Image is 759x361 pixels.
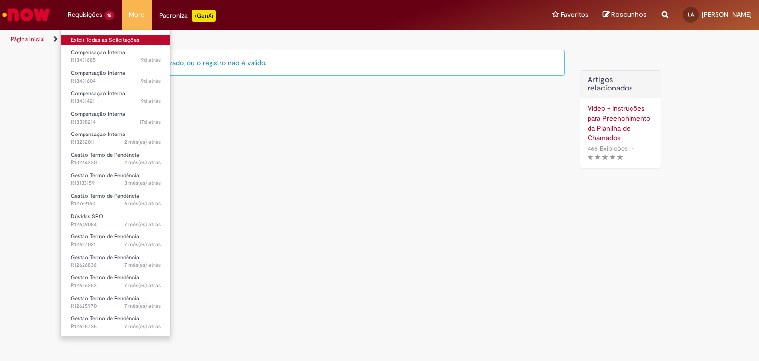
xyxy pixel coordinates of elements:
span: R12626253 [71,282,161,290]
p: +GenAi [192,10,216,22]
a: Aberto R12626253 : Gestão Termo de Pendência [61,272,170,291]
span: Gestão Termo de Pendência [71,274,139,281]
span: [PERSON_NAME] [702,10,752,19]
span: Gestão Termo de Pendência [71,335,139,343]
span: Compensação Interna [71,110,125,118]
span: Compensação Interna [71,69,125,77]
span: 7 mês(es) atrás [124,302,161,310]
a: Aberto R12627021 : Gestão Termo de Pendência [61,231,170,250]
time: 07/02/2025 15:33:56 [124,282,161,289]
a: Aberto R13431421 : Compensação Interna [61,89,170,107]
a: Aberto R12625453 : Gestão Termo de Pendência [61,334,170,352]
a: Aberto R13431604 : Compensação Interna [61,68,170,86]
span: 2 mês(es) atrás [124,159,161,166]
time: 20/08/2025 10:50:46 [141,56,161,64]
span: R12625970 [71,302,161,310]
time: 11/02/2025 10:10:34 [124,221,161,228]
a: Aberto R13282011 : Compensação Interna [61,129,170,147]
span: Gestão Termo de Pendência [71,254,139,261]
img: ServiceNow [1,5,52,25]
span: Compensação Interna [71,131,125,138]
span: Gestão Termo de Pendência [71,295,139,302]
span: R12625735 [71,323,161,331]
span: R12626836 [71,261,161,269]
span: Gestão Termo de Pendência [71,151,139,159]
a: Página inicial [11,35,45,43]
a: Aberto R12649084 : Dúvidas SPO [61,211,170,229]
span: Gestão Termo de Pendência [71,192,139,200]
span: R12769160 [71,200,161,208]
span: 2 mês(es) atrás [124,138,161,146]
span: Gestão Termo de Pendência [71,233,139,240]
time: 07/02/2025 15:19:56 [124,302,161,310]
span: 16 [104,11,114,20]
a: Aberto R12625735 : Gestão Termo de Pendência [61,314,170,332]
span: Compensação Interna [71,90,125,97]
span: 6 mês(es) atrás [124,200,161,207]
span: Requisições [68,10,102,20]
time: 11/07/2025 17:21:52 [124,138,161,146]
span: 9d atrás [141,77,161,85]
time: 11/08/2025 16:01:06 [139,118,161,126]
a: Aberto R12625970 : Gestão Termo de Pendência [61,293,170,312]
h3: Artigos relacionados [588,76,653,93]
span: 7 mês(es) atrás [124,323,161,330]
span: R13398214 [71,118,161,126]
span: • [630,142,635,155]
a: Aberto R13398214 : Compensação Interna [61,109,170,127]
time: 07/02/2025 16:14:18 [124,241,161,248]
span: Gestão Termo de Pendência [71,172,139,179]
a: Rascunhos [603,10,647,20]
a: Aberto R12626836 : Gestão Termo de Pendência [61,252,170,271]
span: Rascunhos [611,10,647,19]
span: R13264330 [71,159,161,167]
a: Video - Instruções para Preenchimento da Planilha de Chamados [588,103,653,143]
div: Você está não autorizado, ou o registro não é válido. [98,50,565,76]
time: 07/02/2025 15:06:33 [124,323,161,330]
span: R12649084 [71,221,161,228]
span: 17d atrás [139,118,161,126]
span: Compensação Interna [71,49,125,56]
span: 7 mês(es) atrás [124,282,161,289]
a: Aberto R13431685 : Compensação Interna [61,47,170,66]
span: R13431685 [71,56,161,64]
a: Aberto R13133159 : Gestão Termo de Pendência [61,170,170,188]
time: 20/08/2025 10:38:45 [141,77,161,85]
span: R13282011 [71,138,161,146]
span: Gestão Termo de Pendência [71,315,139,322]
span: More [129,10,144,20]
ul: Requisições [60,30,171,337]
time: 06/06/2025 09:14:17 [124,180,161,187]
a: Aberto R12769160 : Gestão Termo de Pendência [61,191,170,209]
time: 20/08/2025 10:10:57 [141,97,161,105]
a: Exibir Todas as Solicitações [61,35,170,45]
span: Dúvidas SPO [71,213,103,220]
div: Padroniza [159,10,216,22]
span: 9d atrás [141,56,161,64]
time: 07/02/2025 16:03:35 [124,261,161,269]
span: 7 mês(es) atrás [124,241,161,248]
span: R13431421 [71,97,161,105]
span: R12627021 [71,241,161,249]
span: R13431604 [71,77,161,85]
span: 7 mês(es) atrás [124,221,161,228]
span: 3 mês(es) atrás [124,180,161,187]
a: Aberto R13264330 : Gestão Termo de Pendência [61,150,170,168]
span: 466 Exibições [588,144,628,153]
span: R13133159 [71,180,161,187]
ul: Trilhas de página [7,30,499,48]
time: 07/03/2025 17:39:31 [124,200,161,207]
span: LA [688,11,694,18]
span: 7 mês(es) atrás [124,261,161,269]
span: Favoritos [561,10,588,20]
time: 08/07/2025 17:36:45 [124,159,161,166]
span: 9d atrás [141,97,161,105]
